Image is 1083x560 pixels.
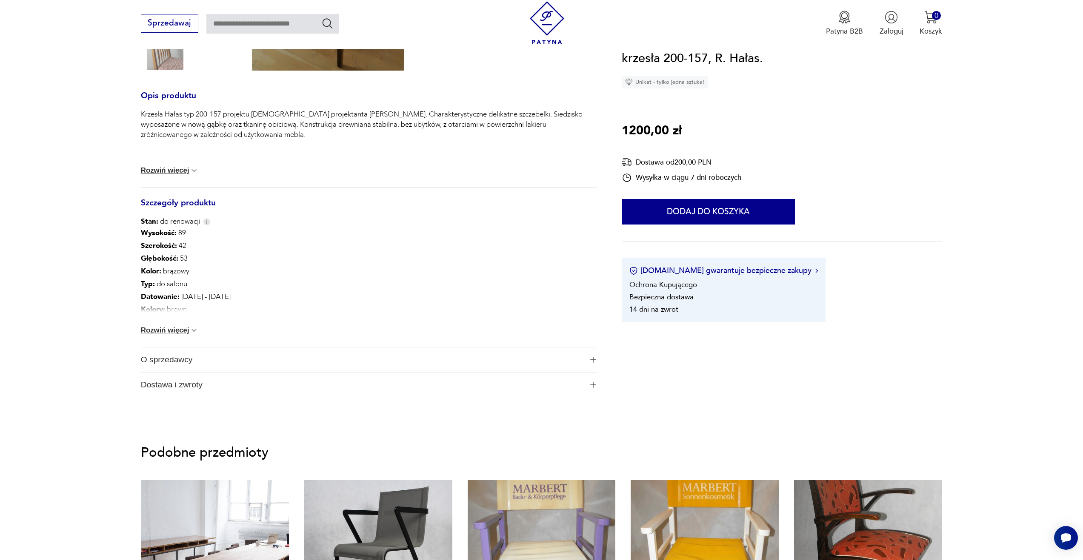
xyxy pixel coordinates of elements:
b: Typ : [141,279,155,289]
span: Dostawa i zwroty [141,372,583,397]
img: Ikona medalu [838,11,851,24]
p: Koszyk [920,26,942,36]
li: Ochrona Kupującego [629,280,697,290]
img: Ikona koszyka [924,11,937,24]
div: Unikat - tylko jedna sztuka! [622,76,708,89]
b: Kolor: [141,266,161,276]
p: 53 [141,252,363,265]
p: Patyna B2B [826,26,863,36]
p: 1200,00 zł [622,121,682,141]
img: Ikona strzałki w prawo [815,269,818,273]
p: Zaloguj [880,26,903,36]
b: Stan: [141,216,158,226]
button: Ikona plusaDostawa i zwroty [141,372,597,397]
div: Wysyłka w ciągu 7 dni roboczych [622,173,741,183]
p: brązowy [141,265,363,278]
button: Szukaj [321,17,334,29]
li: Bezpieczna dostawa [629,293,694,302]
img: Ikona certyfikatu [629,267,638,275]
img: chevron down [190,326,198,335]
img: Info icon [203,218,211,225]
a: Sprzedawaj [141,20,198,27]
img: Ikona plusa [590,357,596,363]
p: [DATE] - [DATE] [141,290,363,303]
p: 89 [141,227,363,239]
img: Ikona dostawy [622,157,632,168]
button: Rozwiń więcej [141,166,199,175]
img: Patyna - sklep z meblami i dekoracjami vintage [526,1,569,44]
img: chevron down [190,166,198,175]
div: 0 [932,11,941,20]
li: 14 dni na zwrot [629,305,678,315]
b: Wysokość : [141,228,177,238]
img: Ikona plusa [590,382,596,388]
button: Zaloguj [880,11,903,36]
span: do renowacji [141,216,200,227]
b: Szerokość : [141,241,177,250]
img: Ikona diamentu [625,79,633,86]
button: Rozwiń więcej [141,326,199,335]
p: brown [141,303,363,316]
b: Datowanie : [141,292,180,301]
div: Dostawa od 200,00 PLN [622,157,741,168]
h3: Opis produktu [141,93,597,110]
p: do salonu [141,278,363,290]
b: Głębokość : [141,253,178,263]
button: Patyna B2B [826,11,863,36]
iframe: Smartsupp widget button [1054,526,1078,550]
span: O sprzedawcy [141,347,583,372]
button: Ikona plusaO sprzedawcy [141,347,597,372]
p: Krzesła Hałas typ 200-157 projektu [DEMOGRAPHIC_DATA] projektanta [PERSON_NAME]. Charakterystyczn... [141,109,597,140]
p: Podobne przedmioty [141,446,942,459]
p: 42 [141,239,363,252]
img: Ikonka użytkownika [885,11,898,24]
h3: Szczegóły produktu [141,200,597,217]
button: [DOMAIN_NAME] gwarantuje bezpieczne zakupy [629,266,818,276]
b: Kolory : [141,304,165,314]
h1: krzesła 200-157, R. Hałas. [622,49,763,68]
button: 0Koszyk [920,11,942,36]
button: Sprzedawaj [141,14,198,33]
button: Dodaj do koszyka [622,199,795,225]
a: Ikona medaluPatyna B2B [826,11,863,36]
